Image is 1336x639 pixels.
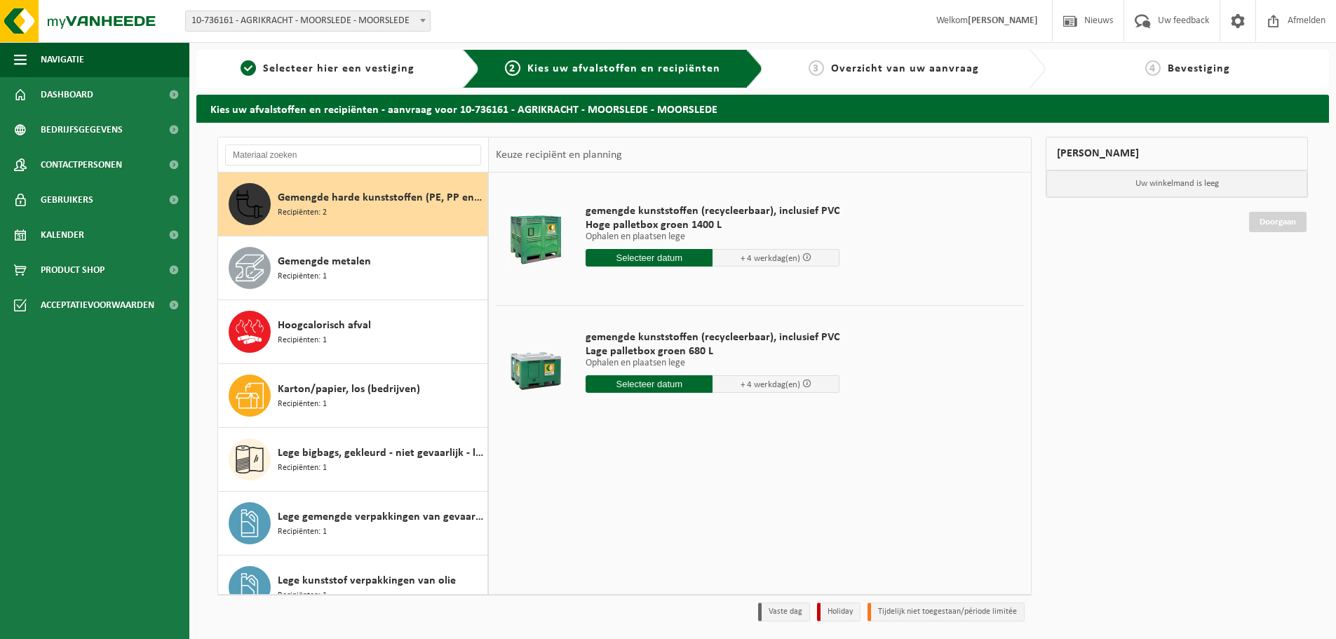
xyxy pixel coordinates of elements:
button: Lege kunststof verpakkingen van olie Recipiënten: 1 [218,556,488,619]
span: Acceptatievoorwaarden [41,288,154,323]
span: 3 [809,60,824,76]
span: Selecteer hier een vestiging [263,63,414,74]
li: Tijdelijk niet toegestaan/période limitée [868,603,1025,621]
span: Hoogcalorisch afval [278,317,371,334]
span: Kies uw afvalstoffen en recipiënten [527,63,720,74]
span: + 4 werkdag(en) [741,254,800,263]
span: gemengde kunststoffen (recycleerbaar), inclusief PVC [586,204,839,218]
button: Gemengde metalen Recipiënten: 1 [218,236,488,300]
span: Navigatie [41,42,84,77]
span: 10-736161 - AGRIKRACHT - MOORSLEDE - MOORSLEDE [186,11,430,31]
span: gemengde kunststoffen (recycleerbaar), inclusief PVC [586,330,839,344]
p: Ophalen en plaatsen lege [586,358,839,368]
button: Hoogcalorisch afval Recipiënten: 1 [218,300,488,364]
span: 1 [241,60,256,76]
p: Ophalen en plaatsen lege [586,232,839,242]
span: 10-736161 - AGRIKRACHT - MOORSLEDE - MOORSLEDE [185,11,431,32]
span: Contactpersonen [41,147,122,182]
h2: Kies uw afvalstoffen en recipiënten - aanvraag voor 10-736161 - AGRIKRACHT - MOORSLEDE - MOORSLEDE [196,95,1329,122]
span: Lege gemengde verpakkingen van gevaarlijke stoffen [278,509,484,525]
span: 4 [1145,60,1161,76]
span: + 4 werkdag(en) [741,380,800,389]
a: 1Selecteer hier een vestiging [203,60,452,77]
div: Keuze recipiënt en planning [489,137,629,173]
span: Recipiënten: 1 [278,398,327,411]
span: Gemengde metalen [278,253,371,270]
button: Lege bigbags, gekleurd - niet gevaarlijk - los Recipiënten: 1 [218,428,488,492]
span: Lege kunststof verpakkingen van olie [278,572,456,589]
span: Kalender [41,217,84,253]
input: Materiaal zoeken [225,144,481,166]
span: Bedrijfsgegevens [41,112,123,147]
div: [PERSON_NAME] [1046,137,1308,170]
span: Recipiënten: 1 [278,334,327,347]
span: Gebruikers [41,182,93,217]
span: Lege bigbags, gekleurd - niet gevaarlijk - los [278,445,484,462]
span: Recipiënten: 1 [278,462,327,475]
span: Overzicht van uw aanvraag [831,63,979,74]
a: Doorgaan [1249,212,1307,232]
span: Recipiënten: 1 [278,270,327,283]
button: Gemengde harde kunststoffen (PE, PP en PVC), recycleerbaar (industrieel) Recipiënten: 2 [218,173,488,236]
span: Gemengde harde kunststoffen (PE, PP en PVC), recycleerbaar (industrieel) [278,189,484,206]
span: Recipiënten: 1 [278,589,327,603]
input: Selecteer datum [586,375,713,393]
button: Lege gemengde verpakkingen van gevaarlijke stoffen Recipiënten: 1 [218,492,488,556]
span: Karton/papier, los (bedrijven) [278,381,420,398]
span: 2 [505,60,520,76]
span: Product Shop [41,253,104,288]
span: Recipiënten: 1 [278,525,327,539]
span: Bevestiging [1168,63,1230,74]
span: Dashboard [41,77,93,112]
p: Uw winkelmand is leeg [1046,170,1307,197]
li: Vaste dag [758,603,810,621]
input: Selecteer datum [586,249,713,267]
button: Karton/papier, los (bedrijven) Recipiënten: 1 [218,364,488,428]
span: Hoge palletbox groen 1400 L [586,218,839,232]
li: Holiday [817,603,861,621]
strong: [PERSON_NAME] [968,15,1038,26]
span: Recipiënten: 2 [278,206,327,220]
span: Lage palletbox groen 680 L [586,344,839,358]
